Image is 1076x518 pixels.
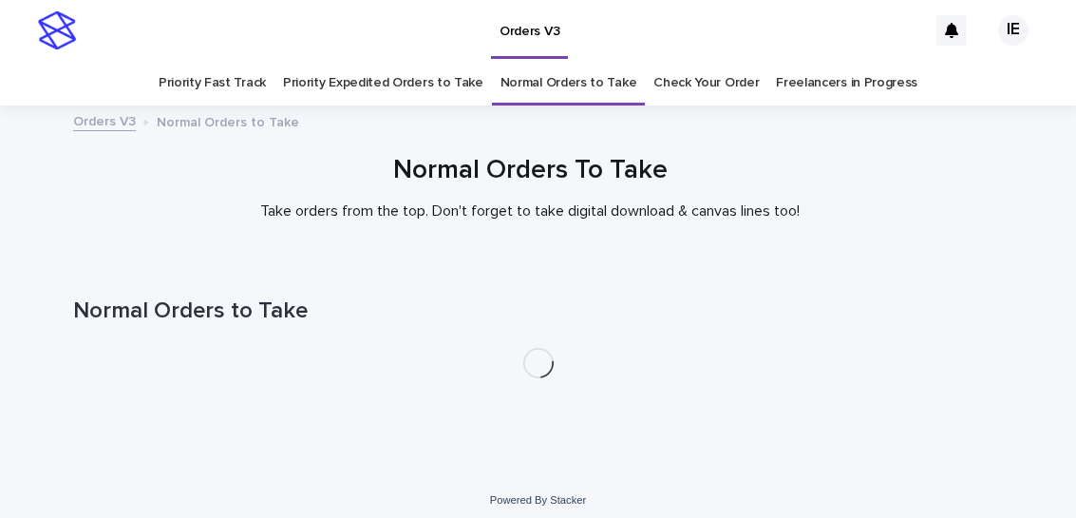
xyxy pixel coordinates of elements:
[73,109,136,131] a: Orders V3
[653,61,759,106] a: Check Your Order
[490,494,586,506] a: Powered By Stacker
[38,11,76,49] img: stacker-logo-s-only.png
[65,155,995,187] h1: Normal Orders To Take
[776,61,917,106] a: Freelancers in Progress
[157,110,299,131] p: Normal Orders to Take
[500,61,637,106] a: Normal Orders to Take
[159,61,266,106] a: Priority Fast Track
[283,61,483,106] a: Priority Expedited Orders to Take
[998,15,1029,46] div: IE
[73,297,1004,325] h1: Normal Orders to Take
[150,202,910,221] p: Take orders from the top. Don't forget to take digital download & canvas lines too!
